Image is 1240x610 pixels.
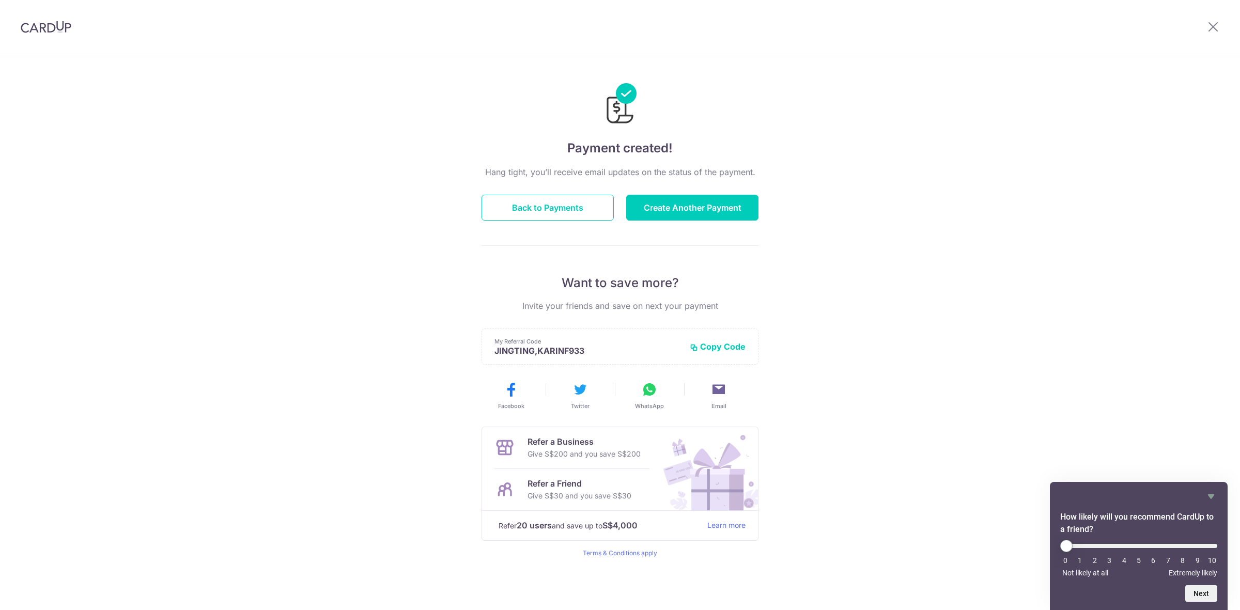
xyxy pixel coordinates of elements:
[626,195,758,221] button: Create Another Payment
[528,448,641,460] p: Give S$200 and you save S$200
[1090,556,1100,565] li: 2
[517,519,552,531] strong: 20 users
[528,490,631,502] p: Give S$30 and you save S$30
[528,435,641,448] p: Refer a Business
[1075,556,1085,565] li: 1
[711,402,726,410] span: Email
[1177,556,1188,565] li: 8
[1060,556,1071,565] li: 0
[482,166,758,178] p: Hang tight, you’ll receive email updates on the status of the payment.
[481,381,541,410] button: Facebook
[635,402,664,410] span: WhatsApp
[1185,585,1217,602] button: Next question
[583,549,657,557] a: Terms & Conditions apply
[482,195,614,221] button: Back to Payments
[571,402,590,410] span: Twitter
[21,21,71,33] img: CardUp
[1192,556,1203,565] li: 9
[1062,569,1108,577] span: Not likely at all
[1119,556,1129,565] li: 4
[1169,569,1217,577] span: Extremely likely
[494,337,681,346] p: My Referral Code
[528,477,631,490] p: Refer a Friend
[498,402,524,410] span: Facebook
[550,381,611,410] button: Twitter
[603,83,637,127] img: Payments
[499,519,699,532] p: Refer and save up to
[1134,556,1144,565] li: 5
[494,346,681,356] p: JINGTING,KARINF933
[1207,556,1217,565] li: 10
[1060,490,1217,602] div: How likely will you recommend CardUp to a friend? Select an option from 0 to 10, with 0 being Not...
[482,300,758,312] p: Invite your friends and save on next your payment
[1104,556,1114,565] li: 3
[654,427,758,510] img: Refer
[707,519,746,532] a: Learn more
[688,381,749,410] button: Email
[602,519,638,531] strong: S$4,000
[619,381,680,410] button: WhatsApp
[1205,490,1217,503] button: Hide survey
[690,341,746,352] button: Copy Code
[1148,556,1158,565] li: 6
[1163,556,1173,565] li: 7
[1060,540,1217,577] div: How likely will you recommend CardUp to a friend? Select an option from 0 to 10, with 0 being Not...
[482,275,758,291] p: Want to save more?
[482,139,758,158] h4: Payment created!
[1060,511,1217,536] h2: How likely will you recommend CardUp to a friend? Select an option from 0 to 10, with 0 being Not...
